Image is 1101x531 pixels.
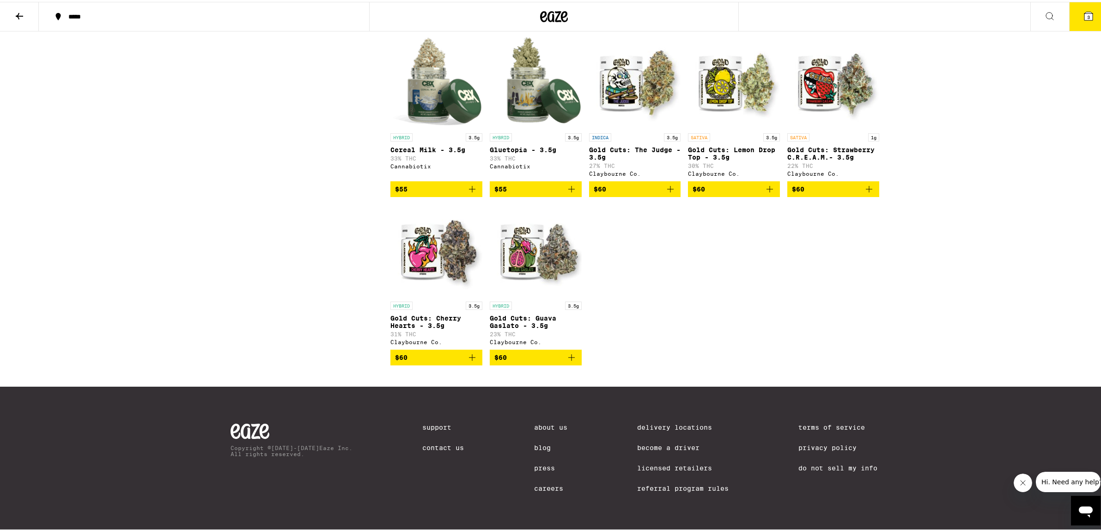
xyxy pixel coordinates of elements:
[490,329,582,335] p: 23% THC
[490,313,582,327] p: Gold Cuts: Guava Gaslato - 3.5g
[787,34,879,127] img: Claybourne Co. - Gold Cuts: Strawberry C.R.E.A.M.- 3.5g
[490,203,582,295] img: Claybourne Co. - Gold Cuts: Guava Gaslato - 3.5g
[490,179,582,195] button: Add to bag
[1087,12,1090,18] span: 3
[787,144,879,159] p: Gold Cuts: Strawberry C.R.E.A.M.- 3.5g
[490,348,582,364] button: Add to bag
[798,442,877,450] a: Privacy Policy
[390,203,482,295] img: Claybourne Co. - Gold Cuts: Cherry Hearts - 3.5g
[390,161,482,167] div: Cannabiotix
[637,442,729,450] a: Become a Driver
[390,34,482,127] img: Cannabiotix - Cereal Milk - 3.5g
[390,337,482,343] div: Claybourne Co.
[763,131,780,140] p: 3.5g
[1036,470,1101,490] iframe: Message from company
[868,131,879,140] p: 1g
[798,463,877,470] a: Do Not Sell My Info
[565,300,582,308] p: 3.5g
[490,34,582,179] a: Open page for Gluetopia - 3.5g from Cannabiotix
[534,483,567,490] a: Careers
[787,179,879,195] button: Add to bag
[1014,472,1032,490] iframe: Close message
[688,179,780,195] button: Add to bag
[231,443,353,455] p: Copyright © [DATE]-[DATE] Eaze Inc. All rights reserved.
[688,34,780,127] img: Claybourne Co. - Gold Cuts: Lemon Drop Top - 3.5g
[589,161,681,167] p: 27% THC
[534,442,567,450] a: Blog
[6,6,67,14] span: Hi. Need any help?
[589,144,681,159] p: Gold Cuts: The Judge - 3.5g
[1071,494,1101,524] iframe: Button to launch messaging window
[390,144,482,152] p: Cereal Milk - 3.5g
[390,34,482,179] a: Open page for Cereal Milk - 3.5g from Cannabiotix
[688,144,780,159] p: Gold Cuts: Lemon Drop Top - 3.5g
[798,422,877,429] a: Terms of Service
[792,184,804,191] span: $60
[390,313,482,327] p: Gold Cuts: Cherry Hearts - 3.5g
[390,154,482,160] p: 33% THC
[565,131,582,140] p: 3.5g
[466,131,482,140] p: 3.5g
[390,131,413,140] p: HYBRID
[490,161,582,167] div: Cannabiotix
[589,34,681,179] a: Open page for Gold Cuts: The Judge - 3.5g from Claybourne Co.
[490,300,512,308] p: HYBRID
[787,169,879,175] div: Claybourne Co.
[490,34,582,127] img: Cannabiotix - Gluetopia - 3.5g
[395,184,408,191] span: $55
[688,169,780,175] div: Claybourne Co.
[422,442,464,450] a: Contact Us
[390,329,482,335] p: 31% THC
[589,169,681,175] div: Claybourne Co.
[390,348,482,364] button: Add to bag
[490,144,582,152] p: Gluetopia - 3.5g
[637,483,729,490] a: Referral Program Rules
[688,161,780,167] p: 30% THC
[494,352,507,359] span: $60
[787,131,809,140] p: SATIVA
[490,203,582,348] a: Open page for Gold Cuts: Guava Gaslato - 3.5g from Claybourne Co.
[390,179,482,195] button: Add to bag
[688,34,780,179] a: Open page for Gold Cuts: Lemon Drop Top - 3.5g from Claybourne Co.
[589,131,611,140] p: INDICA
[589,34,681,127] img: Claybourne Co. - Gold Cuts: The Judge - 3.5g
[664,131,681,140] p: 3.5g
[490,337,582,343] div: Claybourne Co.
[787,34,879,179] a: Open page for Gold Cuts: Strawberry C.R.E.A.M.- 3.5g from Claybourne Co.
[688,131,710,140] p: SATIVA
[637,463,729,470] a: Licensed Retailers
[390,203,482,348] a: Open page for Gold Cuts: Cherry Hearts - 3.5g from Claybourne Co.
[534,422,567,429] a: About Us
[422,422,464,429] a: Support
[490,154,582,160] p: 33% THC
[534,463,567,470] a: Press
[693,184,705,191] span: $60
[637,422,729,429] a: Delivery Locations
[494,184,507,191] span: $55
[787,161,879,167] p: 22% THC
[395,352,408,359] span: $60
[594,184,606,191] span: $60
[390,300,413,308] p: HYBRID
[589,179,681,195] button: Add to bag
[490,131,512,140] p: HYBRID
[466,300,482,308] p: 3.5g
